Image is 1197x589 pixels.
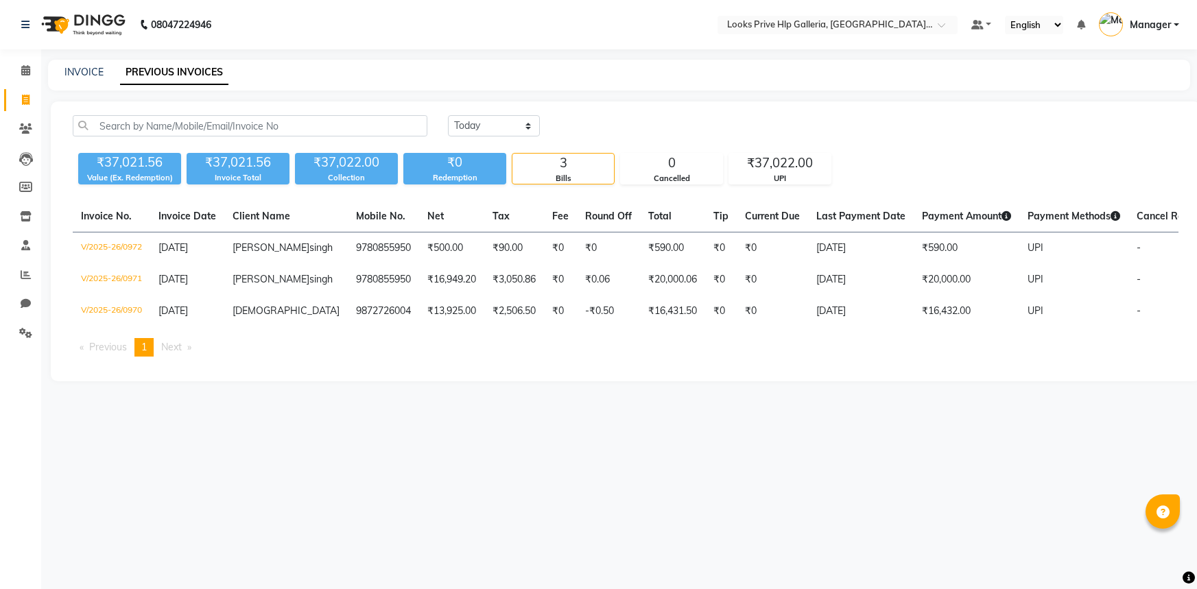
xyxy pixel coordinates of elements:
[621,154,722,173] div: 0
[1137,241,1141,254] span: -
[552,210,569,222] span: Fee
[737,296,808,327] td: ₹0
[1137,273,1141,285] span: -
[295,153,398,172] div: ₹37,022.00
[81,210,132,222] span: Invoice No.
[35,5,129,44] img: logo
[187,172,289,184] div: Invoice Total
[640,232,705,265] td: ₹590.00
[1028,304,1043,317] span: UPI
[648,210,672,222] span: Total
[729,154,831,173] div: ₹37,022.00
[544,296,577,327] td: ₹0
[705,296,737,327] td: ₹0
[577,232,640,265] td: ₹0
[73,232,150,265] td: V/2025-26/0972
[348,264,419,296] td: 9780855950
[73,115,427,136] input: Search by Name/Mobile/Email/Invoice No
[419,232,484,265] td: ₹500.00
[737,264,808,296] td: ₹0
[922,210,1011,222] span: Payment Amount
[233,304,340,317] span: [DEMOGRAPHIC_DATA]
[78,172,181,184] div: Value (Ex. Redemption)
[348,296,419,327] td: 9872726004
[161,341,182,353] span: Next
[1028,210,1120,222] span: Payment Methods
[808,296,914,327] td: [DATE]
[1139,534,1183,575] iframe: chat widget
[64,66,104,78] a: INVOICE
[233,210,290,222] span: Client Name
[141,341,147,353] span: 1
[233,273,309,285] span: [PERSON_NAME]
[295,172,398,184] div: Collection
[914,296,1019,327] td: ₹16,432.00
[577,296,640,327] td: -₹0.50
[640,296,705,327] td: ₹16,431.50
[484,296,544,327] td: ₹2,506.50
[512,154,614,173] div: 3
[705,264,737,296] td: ₹0
[89,341,127,353] span: Previous
[713,210,728,222] span: Tip
[233,241,309,254] span: [PERSON_NAME]
[78,153,181,172] div: ₹37,021.56
[745,210,800,222] span: Current Due
[1028,273,1043,285] span: UPI
[419,296,484,327] td: ₹13,925.00
[544,264,577,296] td: ₹0
[585,210,632,222] span: Round Off
[187,153,289,172] div: ₹37,021.56
[705,232,737,265] td: ₹0
[816,210,905,222] span: Last Payment Date
[158,210,216,222] span: Invoice Date
[808,264,914,296] td: [DATE]
[73,338,1178,357] nav: Pagination
[403,172,506,184] div: Redemption
[737,232,808,265] td: ₹0
[1028,241,1043,254] span: UPI
[493,210,510,222] span: Tax
[1130,18,1171,32] span: Manager
[419,264,484,296] td: ₹16,949.20
[158,304,188,317] span: [DATE]
[914,264,1019,296] td: ₹20,000.00
[484,264,544,296] td: ₹3,050.86
[729,173,831,184] div: UPI
[73,264,150,296] td: V/2025-26/0971
[808,232,914,265] td: [DATE]
[309,273,333,285] span: singh
[544,232,577,265] td: ₹0
[484,232,544,265] td: ₹90.00
[914,232,1019,265] td: ₹590.00
[73,296,150,327] td: V/2025-26/0970
[120,60,228,85] a: PREVIOUS INVOICES
[512,173,614,184] div: Bills
[151,5,211,44] b: 08047224946
[158,241,188,254] span: [DATE]
[356,210,405,222] span: Mobile No.
[348,232,419,265] td: 9780855950
[1137,304,1141,317] span: -
[577,264,640,296] td: ₹0.06
[621,173,722,184] div: Cancelled
[427,210,444,222] span: Net
[309,241,333,254] span: singh
[640,264,705,296] td: ₹20,000.06
[403,153,506,172] div: ₹0
[1099,12,1123,36] img: Manager
[158,273,188,285] span: [DATE]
